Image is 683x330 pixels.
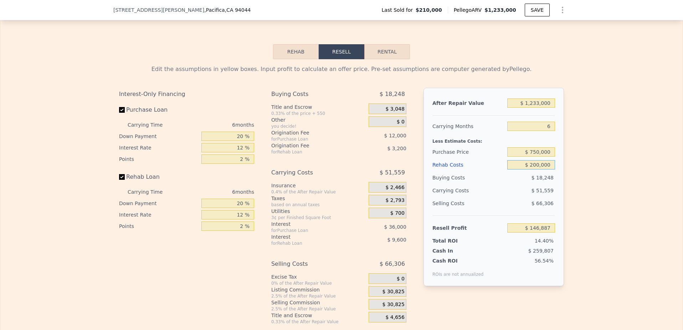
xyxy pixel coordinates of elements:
[271,189,366,195] div: 0.4% of the After Repair Value
[271,293,366,299] div: 2.5% of the After Repair Value
[271,116,366,123] div: Other
[119,131,199,142] div: Down Payment
[364,44,410,59] button: Rental
[535,258,554,264] span: 56.54%
[119,198,199,209] div: Down Payment
[390,210,405,217] span: $ 700
[535,238,554,244] span: 14.40%
[432,146,504,158] div: Purchase Price
[271,240,351,246] div: for Rehab Loan
[525,4,550,16] button: SAVE
[531,188,554,193] span: $ 51,559
[271,306,366,312] div: 2.5% of the After Repair Value
[204,6,251,14] span: , Pacifica
[384,224,406,230] span: $ 36,000
[484,7,516,13] span: $1,233,000
[454,6,485,14] span: Pellego ARV
[119,65,564,73] div: Edit the assumptions in yellow boxes. Input profit to calculate an offer price. Pre-set assumptio...
[380,258,405,270] span: $ 66,306
[271,103,366,111] div: Title and Escrow
[432,247,477,254] div: Cash In
[271,220,351,228] div: Interest
[119,171,199,183] label: Rehab Loan
[119,174,125,180] input: Rehab Loan
[119,142,199,153] div: Interest Rate
[385,197,404,204] span: $ 2,793
[271,258,351,270] div: Selling Costs
[273,44,319,59] button: Rehab
[271,136,351,142] div: for Purchase Loan
[128,119,174,131] div: Carrying Time
[119,153,199,165] div: Points
[432,120,504,133] div: Carrying Months
[397,276,405,282] span: $ 0
[380,166,405,179] span: $ 51,559
[528,248,554,254] span: $ 259,807
[271,273,366,280] div: Excise Tax
[432,197,504,210] div: Selling Costs
[531,175,554,181] span: $ 18,248
[384,133,406,138] span: $ 12,000
[271,166,351,179] div: Carrying Costs
[271,182,366,189] div: Insurance
[119,209,199,220] div: Interest Rate
[271,299,366,306] div: Selling Commission
[271,195,366,202] div: Taxes
[385,314,404,321] span: $ 4,656
[271,149,351,155] div: for Rehab Loan
[387,237,406,243] span: $ 9,600
[271,233,351,240] div: Interest
[271,88,351,101] div: Buying Costs
[271,312,366,319] div: Title and Escrow
[271,319,366,325] div: 0.33% of the After Repair Value
[119,103,199,116] label: Purchase Loan
[385,106,404,112] span: $ 3,048
[432,257,484,264] div: Cash ROI
[271,123,366,129] div: you decide!
[432,264,484,277] div: ROIs are not annualized
[271,228,351,233] div: for Purchase Loan
[319,44,364,59] button: Resell
[271,208,366,215] div: Utilities
[531,200,554,206] span: $ 66,306
[382,289,405,295] span: $ 30,825
[271,142,351,149] div: Origination Fee
[271,129,351,136] div: Origination Fee
[385,184,404,191] span: $ 2,466
[271,202,366,208] div: based on annual taxes
[382,6,416,14] span: Last Sold for
[380,88,405,101] span: $ 18,248
[271,111,366,116] div: 0.33% of the price + 550
[177,186,254,198] div: 6 months
[271,215,366,220] div: 3¢ per Finished Square Foot
[432,222,504,234] div: Resell Profit
[397,119,405,125] span: $ 0
[271,280,366,286] div: 0% of the After Repair Value
[382,301,405,308] span: $ 30,825
[225,7,251,13] span: , CA 94044
[432,184,477,197] div: Carrying Costs
[432,97,504,110] div: After Repair Value
[432,171,504,184] div: Buying Costs
[177,119,254,131] div: 6 months
[416,6,442,14] span: $210,000
[432,133,555,146] div: Less Estimate Costs:
[119,220,199,232] div: Points
[128,186,174,198] div: Carrying Time
[387,146,406,151] span: $ 3,200
[432,237,477,244] div: Total ROI
[432,158,504,171] div: Rehab Costs
[119,88,254,101] div: Interest-Only Financing
[113,6,204,14] span: [STREET_ADDRESS][PERSON_NAME]
[271,286,366,293] div: Listing Commission
[119,107,125,113] input: Purchase Loan
[555,3,570,17] button: Show Options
